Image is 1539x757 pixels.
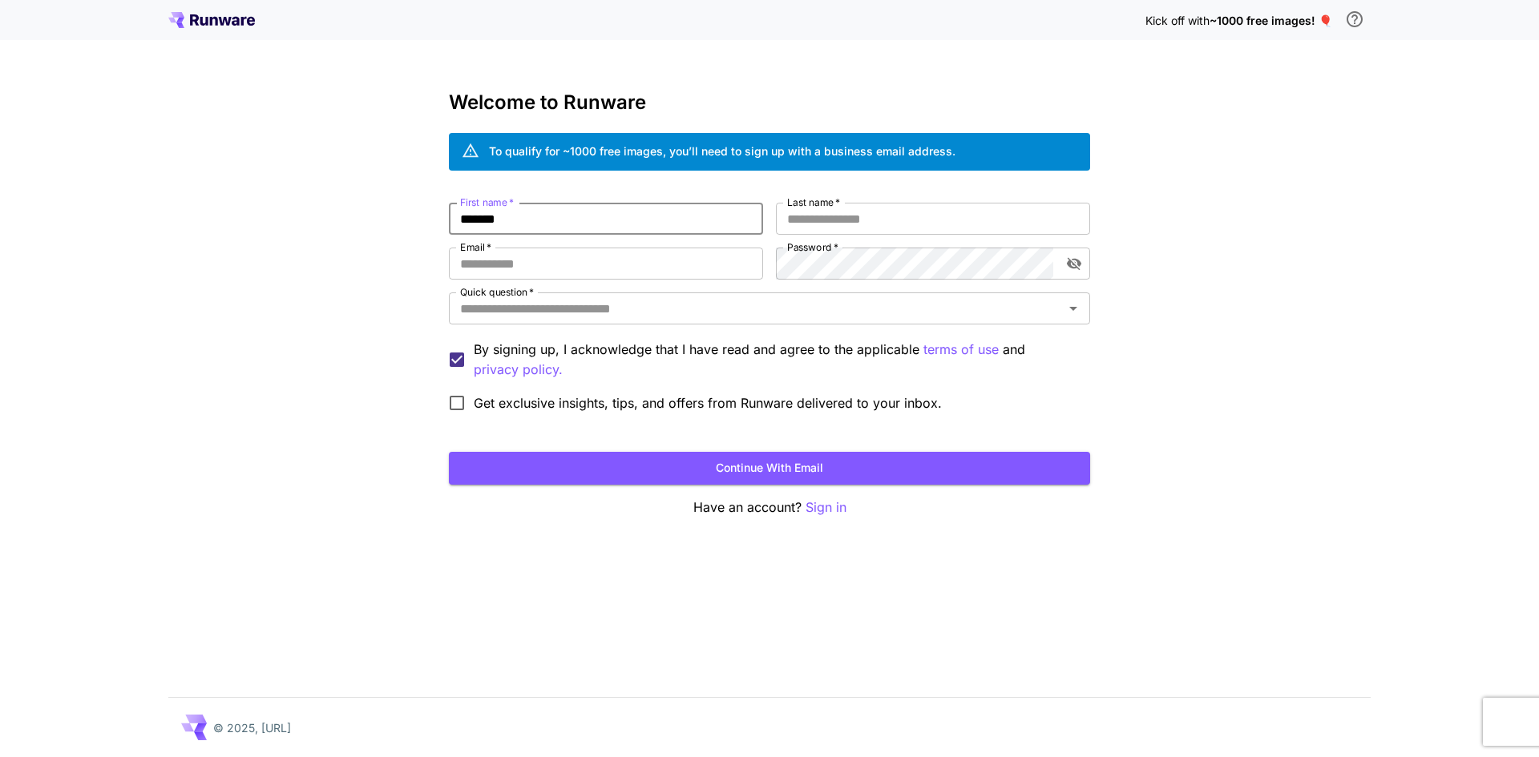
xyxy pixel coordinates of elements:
label: Email [460,240,491,254]
div: To qualify for ~1000 free images, you’ll need to sign up with a business email address. [489,143,955,159]
label: Quick question [460,285,534,299]
h3: Welcome to Runware [449,91,1090,114]
button: Continue with email [449,452,1090,485]
p: By signing up, I acknowledge that I have read and agree to the applicable and [474,340,1077,380]
button: In order to qualify for free credit, you need to sign up with a business email address and click ... [1339,3,1371,35]
label: First name [460,195,514,209]
button: By signing up, I acknowledge that I have read and agree to the applicable terms of use and [474,360,563,380]
p: privacy policy. [474,360,563,380]
p: Have an account? [449,497,1090,517]
label: Password [787,240,838,254]
button: Open [1062,297,1085,320]
span: Get exclusive insights, tips, and offers from Runware delivered to your inbox. [474,393,942,413]
button: toggle password visibility [1060,249,1089,278]
button: Sign in [806,497,846,517]
p: terms of use [923,340,999,360]
span: ~1000 free images! 🎈 [1210,14,1332,27]
label: Last name [787,195,840,209]
p: © 2025, [URL] [213,719,291,736]
span: Kick off with [1145,14,1210,27]
button: By signing up, I acknowledge that I have read and agree to the applicable and privacy policy. [923,340,999,360]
